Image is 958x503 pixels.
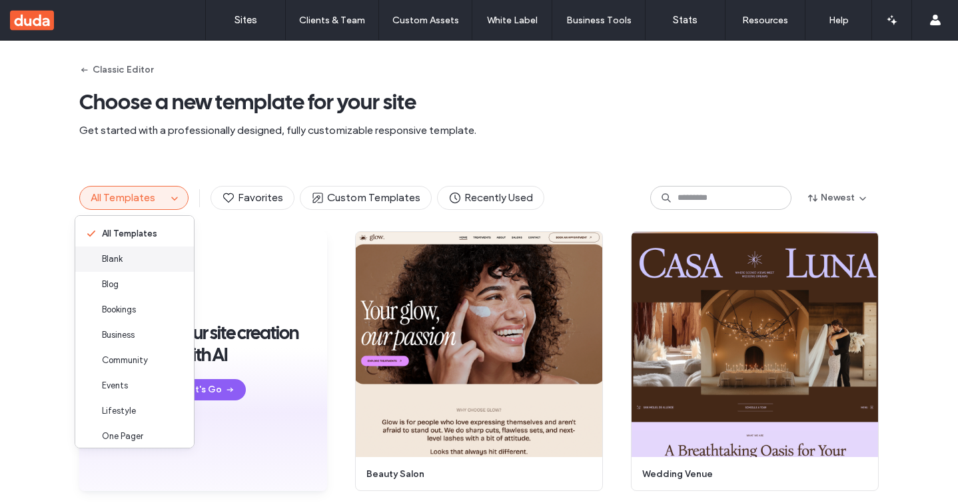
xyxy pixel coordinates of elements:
span: Community [102,354,148,367]
label: Resources [742,15,788,26]
span: Kickstart your site creation with AI [99,322,307,366]
label: White Label [487,15,538,26]
button: All Templates [80,187,167,209]
span: Custom Templates [311,191,420,205]
span: beauty salon [366,468,584,481]
span: Blog [102,278,119,291]
span: Events [102,379,128,392]
span: Recently Used [448,191,533,205]
button: Recently Used [437,186,544,210]
button: Favorites [211,186,294,210]
button: Let's Go [161,379,246,400]
span: One Pager [102,430,143,443]
button: Classic Editor [79,59,153,81]
span: wedding venue [642,468,859,481]
span: Favorites [222,191,283,205]
span: Choose a new template for your site [79,89,879,115]
label: Custom Assets [392,15,459,26]
button: Custom Templates [300,186,432,210]
label: Stats [673,14,698,26]
label: Help [829,15,849,26]
span: All Templates [102,227,157,241]
label: Clients & Team [299,15,365,26]
span: Business [102,328,135,342]
label: Sites [235,14,257,26]
span: Bookings [102,303,136,316]
span: Blank [102,252,123,266]
button: Newest [797,187,879,209]
label: Business Tools [566,15,632,26]
span: Get started with a professionally designed, fully customizable responsive template. [79,123,879,138]
span: Lifestyle [102,404,136,418]
span: All Templates [91,191,155,204]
